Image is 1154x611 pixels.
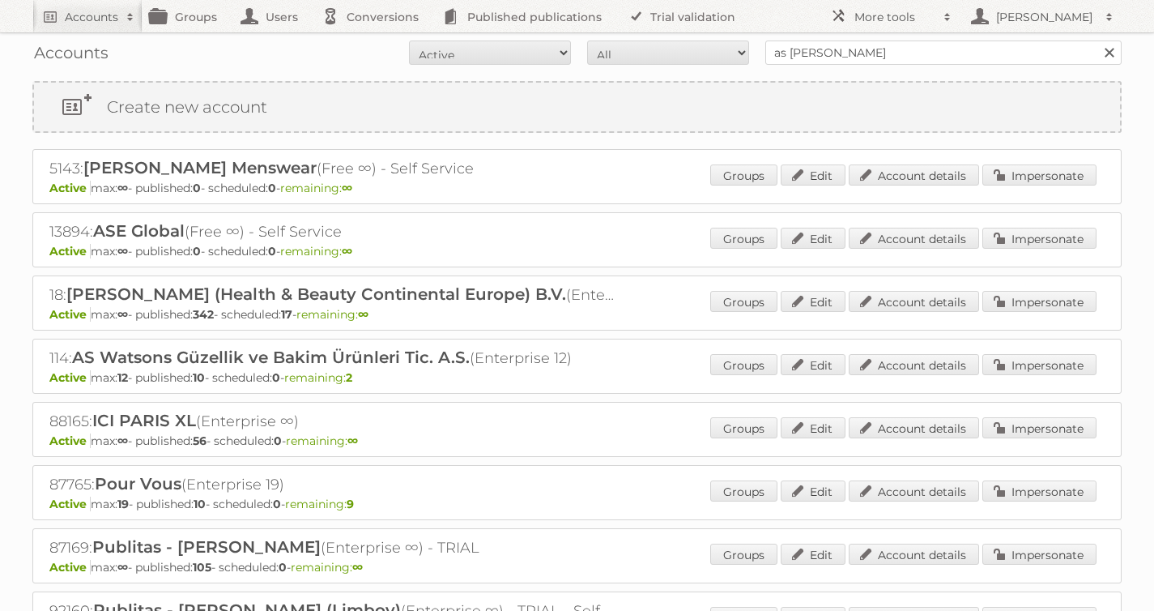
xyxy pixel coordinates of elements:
p: max: - published: - scheduled: - [49,497,1105,511]
h2: 88165: (Enterprise ∞) [49,411,616,432]
span: remaining: [280,181,352,195]
a: Impersonate [982,481,1097,502]
p: max: - published: - scheduled: - [49,181,1105,195]
span: ICI PARIS XL [92,411,196,430]
span: remaining: [296,307,368,322]
span: remaining: [291,560,363,575]
strong: 10 [193,370,205,385]
a: Groups [710,228,777,249]
strong: ∞ [342,244,352,258]
strong: ∞ [358,307,368,322]
strong: ∞ [117,307,128,322]
a: Edit [781,354,845,375]
h2: 18: (Enterprise ∞) [49,284,616,305]
strong: ∞ [342,181,352,195]
a: Edit [781,544,845,565]
span: Active [49,307,91,322]
span: Active [49,181,91,195]
span: [PERSON_NAME] Menswear [83,158,317,177]
p: max: - published: - scheduled: - [49,434,1105,448]
strong: ∞ [117,560,128,575]
strong: 10 [194,497,206,511]
p: max: - published: - scheduled: - [49,307,1105,322]
strong: ∞ [117,434,128,448]
span: AS Watsons Güzellik ve Bakim Ürünleri Tic. A.S. [72,348,470,367]
h2: 114: (Enterprise 12) [49,348,616,369]
a: Impersonate [982,417,1097,438]
a: Groups [710,354,777,375]
a: Impersonate [982,164,1097,186]
h2: 13894: (Free ∞) - Self Service [49,221,616,242]
span: Active [49,244,91,258]
a: Groups [710,291,777,312]
a: Account details [849,354,979,375]
strong: 0 [273,497,281,511]
a: Account details [849,481,979,502]
strong: 0 [279,560,287,575]
h2: Accounts [65,9,118,25]
a: Account details [849,228,979,249]
h2: 87765: (Enterprise 19) [49,474,616,495]
span: remaining: [280,244,352,258]
strong: 2 [346,370,352,385]
strong: 0 [193,181,201,195]
h2: [PERSON_NAME] [992,9,1097,25]
strong: ∞ [117,181,128,195]
strong: 0 [268,244,276,258]
a: Impersonate [982,354,1097,375]
a: Impersonate [982,291,1097,312]
span: ASE Global [93,221,185,241]
p: max: - published: - scheduled: - [49,560,1105,575]
span: Active [49,434,91,448]
a: Impersonate [982,544,1097,565]
span: Pour Vous [95,474,181,493]
a: Groups [710,544,777,565]
a: Edit [781,417,845,438]
strong: 9 [347,497,354,511]
span: remaining: [285,497,354,511]
a: Account details [849,417,979,438]
h2: More tools [854,9,935,25]
h2: 5143: (Free ∞) - Self Service [49,158,616,179]
strong: ∞ [117,244,128,258]
strong: 17 [281,307,292,322]
a: Create new account [34,83,1120,131]
strong: 0 [193,244,201,258]
a: Groups [710,417,777,438]
a: Groups [710,481,777,502]
span: remaining: [284,370,352,385]
p: max: - published: - scheduled: - [49,244,1105,258]
span: [PERSON_NAME] (Health & Beauty Continental Europe) B.V. [66,284,566,304]
strong: 0 [268,181,276,195]
a: Account details [849,291,979,312]
a: Account details [849,164,979,186]
strong: 105 [193,560,211,575]
a: Edit [781,164,845,186]
a: Impersonate [982,228,1097,249]
a: Account details [849,544,979,565]
h2: 87169: (Enterprise ∞) - TRIAL [49,537,616,558]
a: Edit [781,291,845,312]
strong: 342 [193,307,214,322]
strong: 56 [193,434,207,448]
strong: 0 [272,370,280,385]
strong: 19 [117,497,129,511]
strong: 12 [117,370,128,385]
span: Active [49,497,91,511]
a: Edit [781,481,845,502]
strong: ∞ [347,434,358,448]
p: max: - published: - scheduled: - [49,370,1105,385]
span: Active [49,560,91,575]
span: Publitas - [PERSON_NAME] [92,537,321,557]
strong: 0 [274,434,282,448]
a: Groups [710,164,777,186]
span: Active [49,370,91,385]
strong: ∞ [352,560,363,575]
a: Edit [781,228,845,249]
span: remaining: [286,434,358,448]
